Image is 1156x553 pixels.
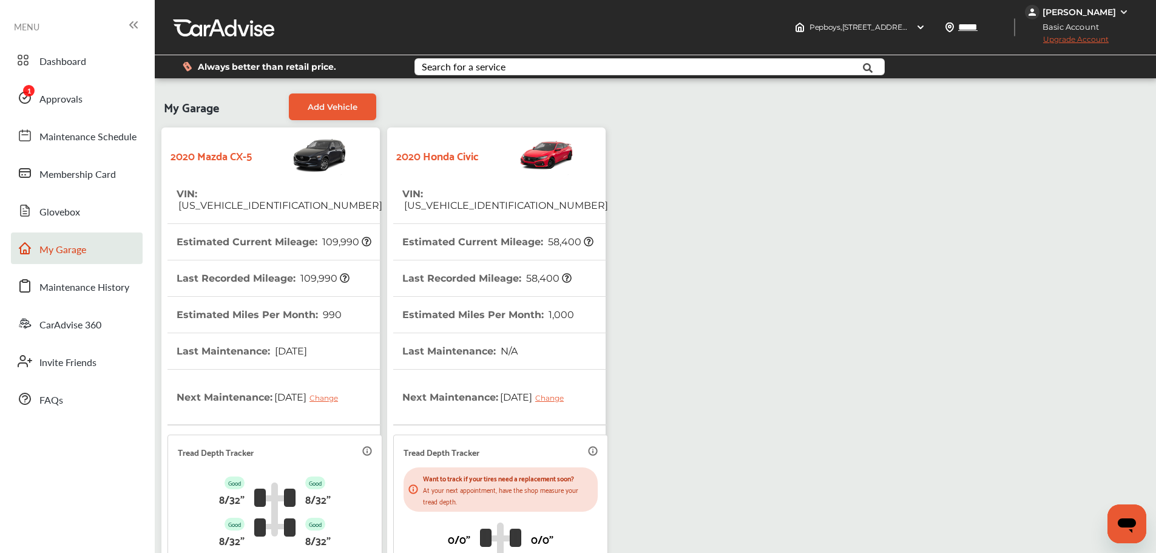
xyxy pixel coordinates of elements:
div: [PERSON_NAME] [1043,7,1116,18]
div: Change [309,393,344,402]
span: [DATE] [273,345,307,357]
th: Estimated Miles Per Month : [402,297,574,333]
span: [DATE] [498,382,573,412]
a: Dashboard [11,44,143,76]
img: WGsFRI8htEPBVLJbROoPRyZpYNWhNONpIPPETTm6eUC0GeLEiAAAAAElFTkSuQmCC [1119,7,1129,17]
th: Estimated Current Mileage : [402,224,593,260]
span: 109,990 [299,273,350,284]
p: Good [305,477,325,489]
img: Vehicle [479,134,575,176]
div: Search for a service [422,62,505,72]
div: Change [535,393,570,402]
a: Approvals [11,82,143,114]
a: Maintenance History [11,270,143,302]
a: Maintenance Schedule [11,120,143,151]
span: [US_VEHICLE_IDENTIFICATION_NUMBER] [402,200,608,211]
img: header-home-logo.8d720a4f.svg [795,22,805,32]
span: [US_VEHICLE_IDENTIFICATION_NUMBER] [177,200,382,211]
span: Add Vehicle [308,102,357,112]
span: Basic Account [1026,21,1108,33]
span: Glovebox [39,205,80,220]
th: Estimated Miles Per Month : [177,297,342,333]
span: Always better than retail price. [198,63,336,71]
a: FAQs [11,383,143,415]
img: Vehicle [252,134,348,176]
img: jVpblrzwTbfkPYzPPzSLxeg0AAAAASUVORK5CYII= [1025,5,1039,19]
span: Approvals [39,92,83,107]
a: CarAdvise 360 [11,308,143,339]
a: Invite Friends [11,345,143,377]
p: 8/32" [219,531,245,549]
th: Last Maintenance : [177,333,307,369]
a: Add Vehicle [289,93,376,120]
span: 58,400 [546,236,593,248]
p: Good [225,477,245,489]
p: 8/32" [305,531,331,549]
span: My Garage [39,242,86,258]
a: Membership Card [11,157,143,189]
img: header-divider.bc55588e.svg [1014,18,1015,36]
p: Tread Depth Tracker [404,445,479,459]
span: Invite Friends [39,355,96,371]
span: 58,400 [524,273,572,284]
a: My Garage [11,232,143,264]
span: Membership Card [39,167,116,183]
p: 0/0" [448,529,470,548]
strong: 2020 Honda Civic [396,146,479,165]
span: [DATE] [272,382,347,412]
img: dollor_label_vector.a70140d1.svg [183,61,192,72]
span: Maintenance History [39,280,129,296]
strong: 2020 Mazda CX-5 [171,146,252,165]
span: Upgrade Account [1025,35,1109,50]
span: 1,000 [547,309,574,321]
span: 109,990 [320,236,371,248]
span: Maintenance Schedule [39,129,137,145]
p: 8/32" [219,489,245,508]
th: VIN : [177,176,382,223]
th: Last Recorded Mileage : [402,260,572,296]
span: Pepboys , [STREET_ADDRESS] Farragut , TN 37934 [810,22,979,32]
p: At your next appointment, have the shop measure your tread depth. [423,484,593,507]
th: Next Maintenance : [402,370,573,424]
span: Dashboard [39,54,86,70]
th: Estimated Current Mileage : [177,224,371,260]
p: 8/32" [305,489,331,508]
img: header-down-arrow.9dd2ce7d.svg [916,22,925,32]
a: Glovebox [11,195,143,226]
th: VIN : [402,176,608,223]
th: Last Maintenance : [402,333,518,369]
p: Want to track if your tires need a replacement soon? [423,472,593,484]
span: FAQs [39,393,63,409]
span: 990 [321,309,342,321]
span: MENU [14,22,39,32]
p: Good [305,518,325,531]
span: N/A [499,345,518,357]
p: Good [225,518,245,531]
img: tire_track_logo.b900bcbc.svg [254,482,296,537]
iframe: Button to launch messaging window [1107,504,1146,543]
th: Last Recorded Mileage : [177,260,350,296]
p: 0/0" [531,529,553,548]
th: Next Maintenance : [177,370,347,424]
span: My Garage [164,93,219,120]
span: CarAdvise 360 [39,317,101,333]
p: Tread Depth Tracker [178,445,254,459]
img: location_vector.a44bc228.svg [945,22,955,32]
